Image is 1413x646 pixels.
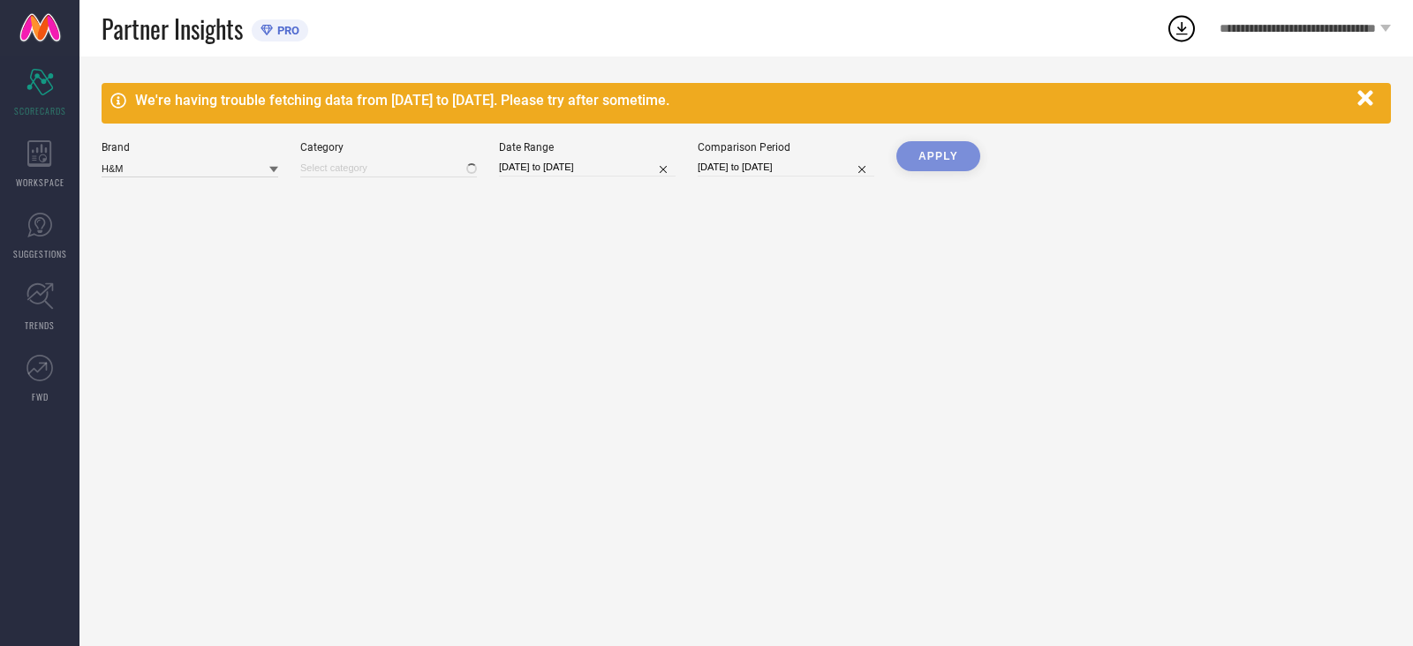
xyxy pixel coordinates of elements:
div: Comparison Period [698,141,874,154]
span: Partner Insights [102,11,243,47]
span: TRENDS [25,319,55,332]
span: SUGGESTIONS [13,247,67,260]
div: Brand [102,141,278,154]
span: SCORECARDS [14,104,66,117]
span: WORKSPACE [16,176,64,189]
div: Category [300,141,477,154]
div: We're having trouble fetching data from [DATE] to [DATE]. Please try after sometime. [135,92,1349,109]
input: Select comparison period [698,158,874,177]
div: Open download list [1166,12,1198,44]
input: Select date range [499,158,676,177]
div: Date Range [499,141,676,154]
span: FWD [32,390,49,403]
span: PRO [273,24,299,37]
